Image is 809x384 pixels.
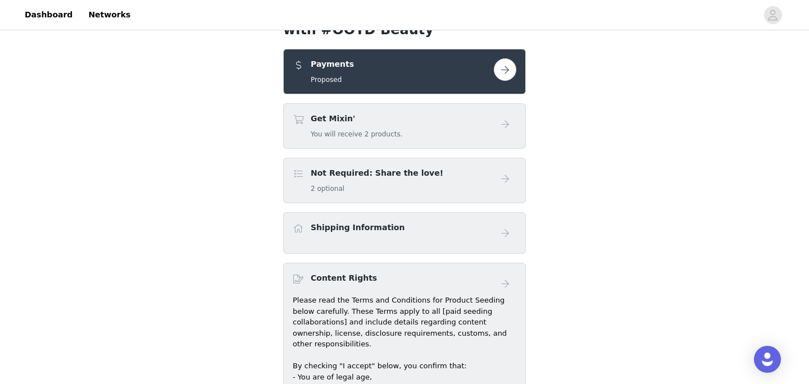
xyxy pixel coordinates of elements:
h5: 2 optional [311,184,443,194]
div: Payments [283,49,526,94]
h4: Content Rights [311,272,377,284]
h5: You will receive 2 products. [311,129,402,139]
div: Shipping Information [283,212,526,254]
div: Not Required: Share the love! [283,158,526,203]
h4: Payments [311,58,354,70]
h5: Proposed [311,75,354,85]
h4: Not Required: Share the love! [311,167,443,179]
a: Dashboard [18,2,79,28]
div: Open Intercom Messenger [754,346,781,373]
div: avatar [767,6,778,24]
div: Get Mixin' [283,103,526,149]
h4: Get Mixin' [311,113,402,125]
a: Networks [81,2,137,28]
h4: Shipping Information [311,222,404,234]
